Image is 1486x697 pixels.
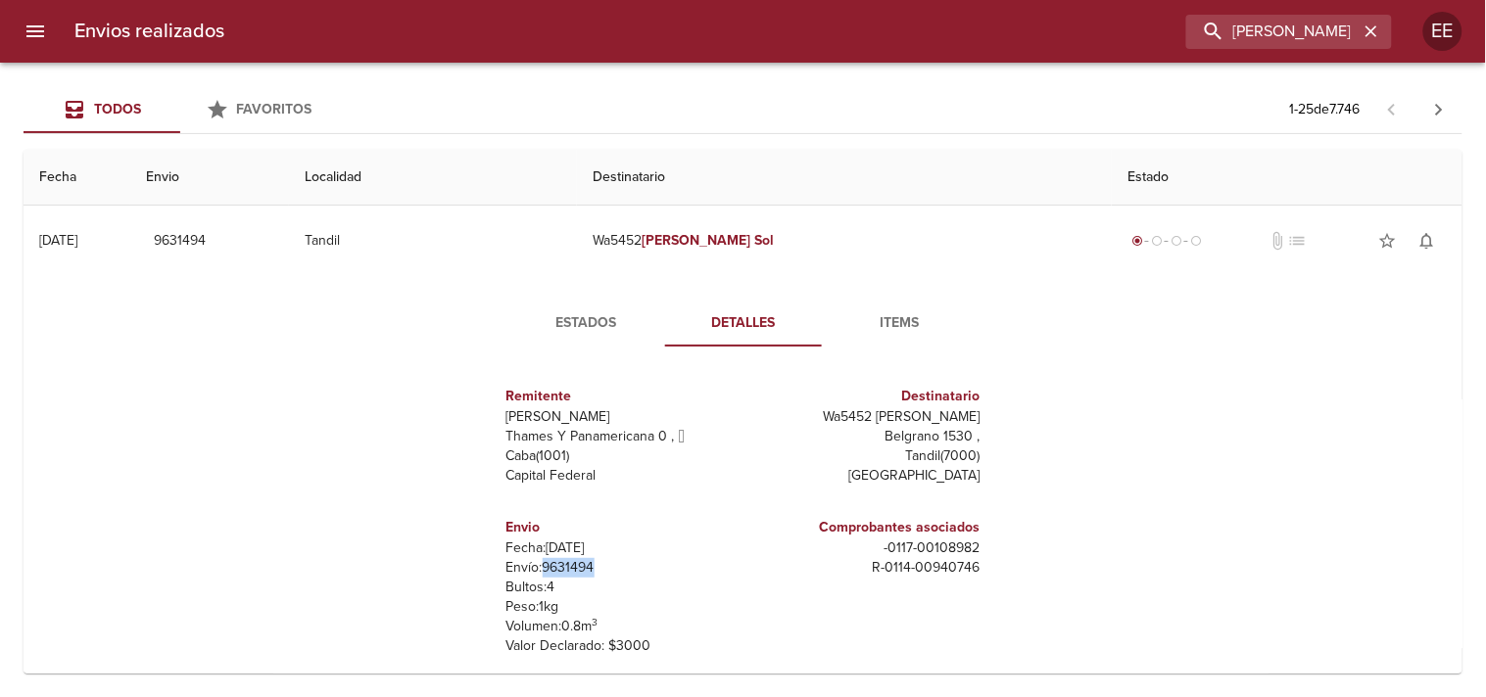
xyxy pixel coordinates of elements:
[751,558,981,578] p: R - 0114 - 00940746
[12,8,59,55] button: menu
[751,517,981,538] h6: Comprobantes asociados
[1368,99,1415,118] span: Pagina anterior
[289,150,577,206] th: Localidad
[593,616,599,628] sup: 3
[751,466,981,486] p: [GEOGRAPHIC_DATA]
[1171,235,1182,247] span: radio_button_unchecked
[1290,100,1361,119] p: 1 - 25 de 7.746
[1417,231,1437,251] span: notifications_none
[289,206,577,276] td: Tandil
[577,206,1112,276] td: Wa5452
[1415,86,1462,133] span: Pagina siguiente
[506,558,736,578] p: Envío: 9631494
[506,407,736,427] p: [PERSON_NAME]
[751,386,981,407] h6: Destinatario
[751,407,981,427] p: Wa5452 [PERSON_NAME]
[506,517,736,538] h6: Envio
[1408,221,1447,260] button: Activar notificaciones
[506,617,736,636] p: Volumen: 0.8 m
[751,446,981,466] p: Tandil ( 7000 )
[577,150,1112,206] th: Destinatario
[520,311,653,336] span: Estados
[506,636,736,656] p: Valor Declarado: $ 3000
[1151,235,1163,247] span: radio_button_unchecked
[1378,231,1398,251] span: star_border
[754,232,774,249] em: Sol
[677,311,810,336] span: Detalles
[1423,12,1462,51] div: Abrir información de usuario
[130,150,289,206] th: Envio
[1131,235,1143,247] span: radio_button_checked
[508,300,979,347] div: Tabs detalle de guia
[94,101,141,117] span: Todos
[146,223,214,259] button: 9631494
[74,16,224,47] h6: Envios realizados
[24,150,130,206] th: Fecha
[506,427,736,446] p: Thames Y Panamericana 0 ,  
[154,229,206,254] span: 9631494
[506,446,736,466] p: Caba ( 1001 )
[506,597,736,617] p: Peso: 1 kg
[1268,231,1287,251] span: No tiene documentos adjuntos
[1287,231,1307,251] span: No tiene pedido asociado
[506,466,736,486] p: Capital Federal
[1186,15,1359,49] input: buscar
[506,538,736,558] p: Fecha: [DATE]
[1423,12,1462,51] div: EE
[1127,231,1206,251] div: Generado
[834,311,967,336] span: Items
[506,578,736,597] p: Bultos: 4
[237,101,312,117] span: Favoritos
[751,427,981,446] p: Belgrano 1530 ,
[642,232,750,249] em: [PERSON_NAME]
[506,386,736,407] h6: Remitente
[751,538,981,558] p: - 0117 - 00108982
[1190,235,1202,247] span: radio_button_unchecked
[39,232,77,249] div: [DATE]
[1112,150,1462,206] th: Estado
[24,86,337,133] div: Tabs Envios
[1368,221,1408,260] button: Agregar a favoritos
